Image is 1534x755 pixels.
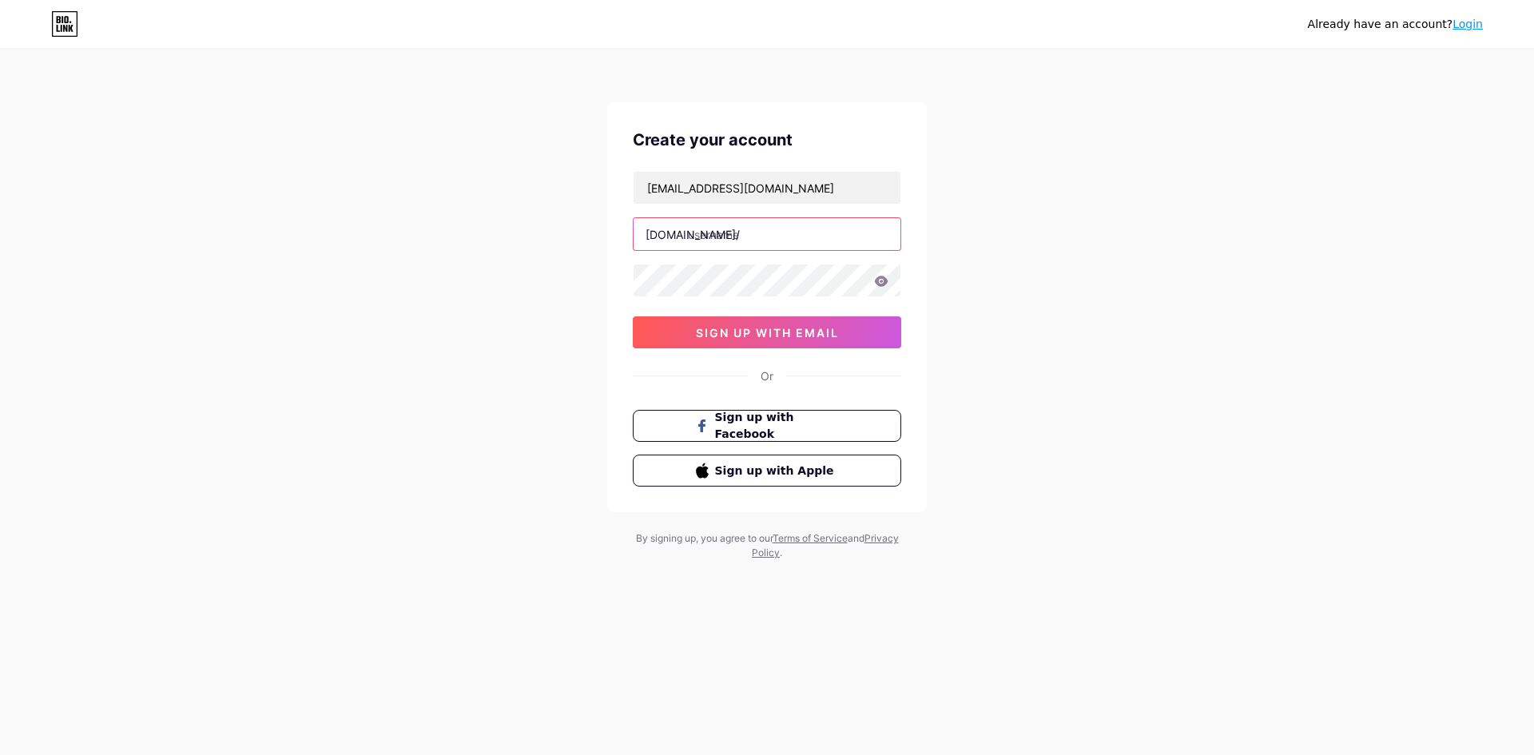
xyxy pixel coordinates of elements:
div: Or [761,368,773,384]
input: username [634,218,900,250]
div: [DOMAIN_NAME]/ [646,226,740,243]
div: Create your account [633,128,901,152]
span: Sign up with Apple [715,463,839,479]
span: sign up with email [696,326,839,340]
button: Sign up with Facebook [633,410,901,442]
button: sign up with email [633,316,901,348]
span: Sign up with Facebook [715,409,839,443]
input: Email [634,172,900,204]
div: Already have an account? [1308,16,1483,33]
button: Sign up with Apple [633,455,901,487]
a: Login [1453,18,1483,30]
a: Terms of Service [773,532,848,544]
div: By signing up, you agree to our and . [631,531,903,560]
